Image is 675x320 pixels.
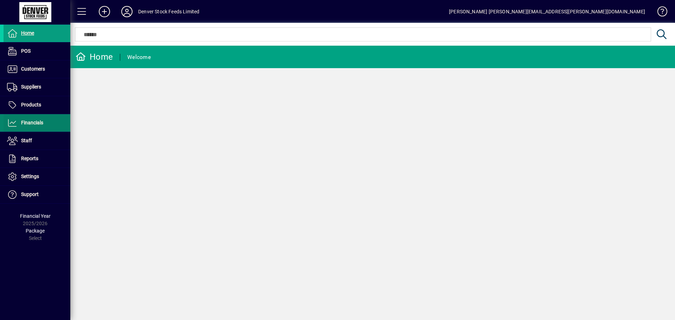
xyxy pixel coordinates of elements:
span: Home [21,30,34,36]
a: Staff [4,132,70,150]
span: Support [21,191,39,197]
span: Package [26,228,45,234]
span: Reports [21,156,38,161]
a: Customers [4,60,70,78]
div: Home [76,51,113,63]
a: Support [4,186,70,203]
span: Financials [21,120,43,125]
a: Knowledge Base [652,1,666,24]
span: Products [21,102,41,107]
a: Suppliers [4,78,70,96]
span: Financial Year [20,213,51,219]
span: POS [21,48,31,54]
div: Welcome [127,52,151,63]
a: Reports [4,150,70,168]
span: Staff [21,138,32,143]
a: Settings [4,168,70,185]
span: Customers [21,66,45,72]
a: Financials [4,114,70,132]
span: Settings [21,174,39,179]
button: Add [93,5,116,18]
div: Denver Stock Feeds Limited [138,6,200,17]
div: [PERSON_NAME] [PERSON_NAME][EMAIL_ADDRESS][PERSON_NAME][DOMAIN_NAME] [449,6,645,17]
span: Suppliers [21,84,41,90]
a: POS [4,43,70,60]
button: Profile [116,5,138,18]
a: Products [4,96,70,114]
